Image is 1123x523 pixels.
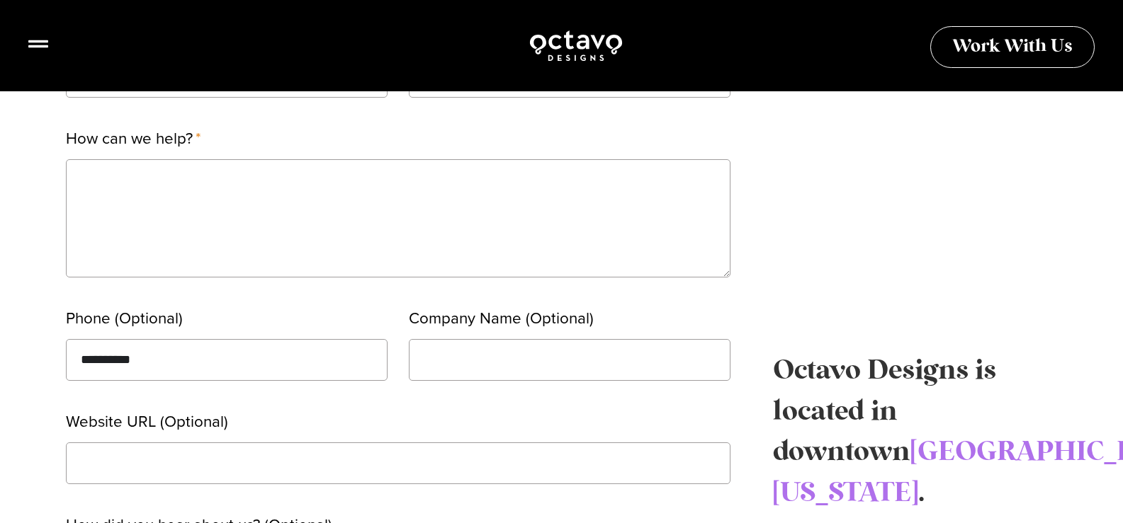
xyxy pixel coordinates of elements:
a: Work With Us [930,26,1095,68]
label: Phone (Optional) [66,306,183,339]
label: Website URL (Optional) [66,409,228,442]
label: Company Name (Optional) [409,306,594,339]
span: Work With Us [952,38,1073,56]
iframe: Octavo Designs, 50 Citizens Way, Suite 403-1A Frederick, MD 21701 [773,22,1058,315]
label: How can we help? [66,126,201,159]
img: Octavo Designs Logo in White [529,28,623,63]
p: Octavo Designs is located in downtown . [773,350,1058,513]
